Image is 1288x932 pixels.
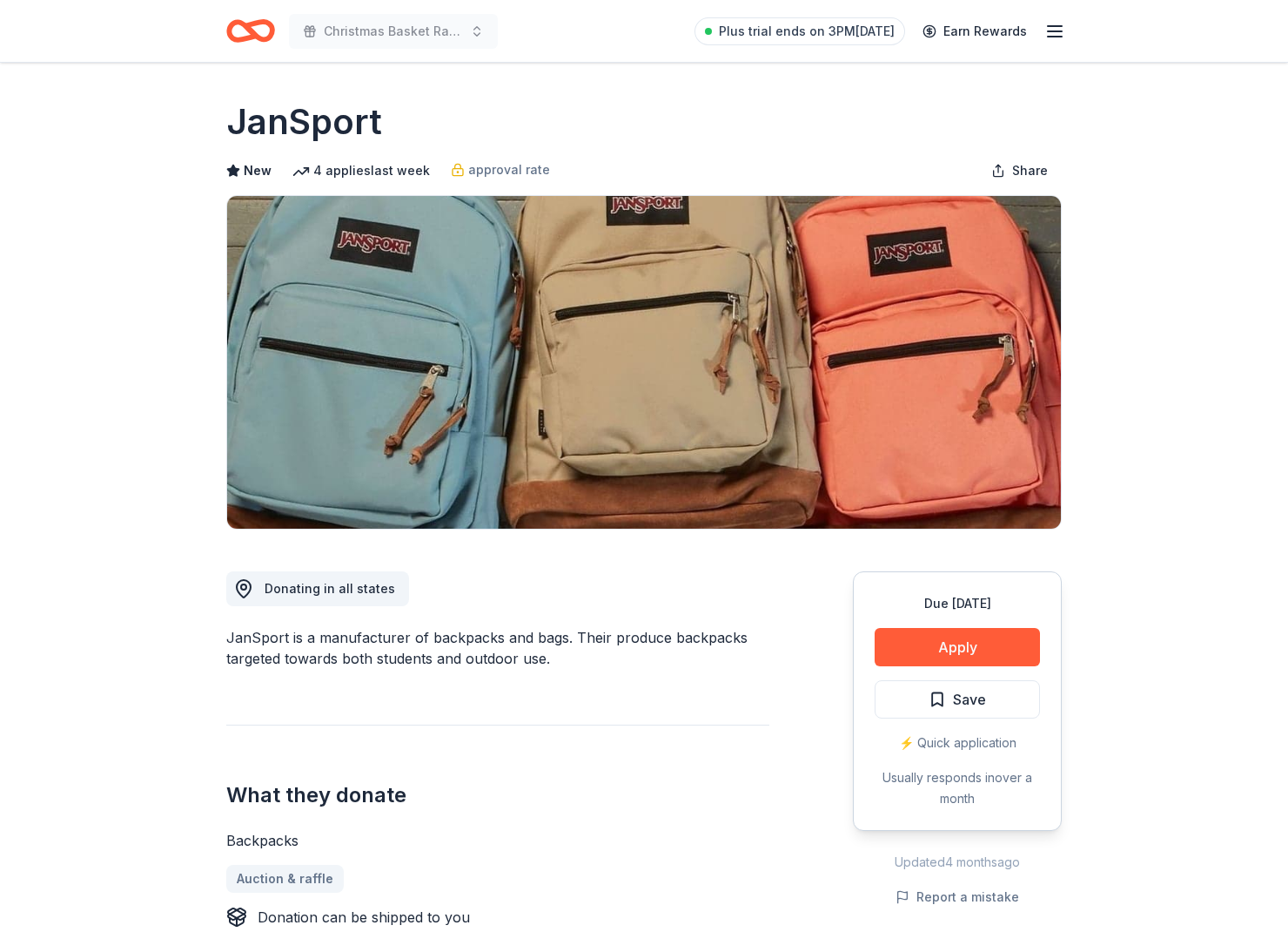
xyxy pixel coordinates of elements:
[244,160,272,181] span: New
[953,688,986,711] span: Save
[875,733,1040,753] div: ⚡️ Quick application
[226,781,769,809] h2: What they donate
[451,159,550,180] a: approval rate
[468,159,550,180] span: approval rate
[875,628,1040,666] button: Apply
[977,153,1062,188] button: Share
[226,865,344,893] a: Auction & raffle
[896,887,1019,908] button: Report a mistake
[912,16,1037,47] a: Earn Rewards
[853,852,1062,873] div: Updated 4 months ago
[875,593,1040,614] div: Due [DATE]
[258,907,470,928] div: Donation can be shipped to you
[324,21,463,42] span: Christmas Basket Raffle
[719,21,895,42] span: Plus trial ends on 3PM[DATE]
[226,627,769,669] div: JanSport is a manufacturer of backpacks and bags. Their produce backpacks targeted towards both s...
[292,160,430,181] div: 4 applies last week
[226,10,275,51] a: Home
[226,830,769,851] div: Backpacks
[694,17,905,45] a: Plus trial ends on 3PM[DATE]
[227,196,1061,529] img: Image for JanSport
[265,581,395,596] span: Donating in all states
[1012,160,1048,181] span: Share
[875,680,1040,719] button: Save
[875,767,1040,809] div: Usually responds in over a month
[289,14,498,49] button: Christmas Basket Raffle
[226,98,382,146] h1: JanSport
